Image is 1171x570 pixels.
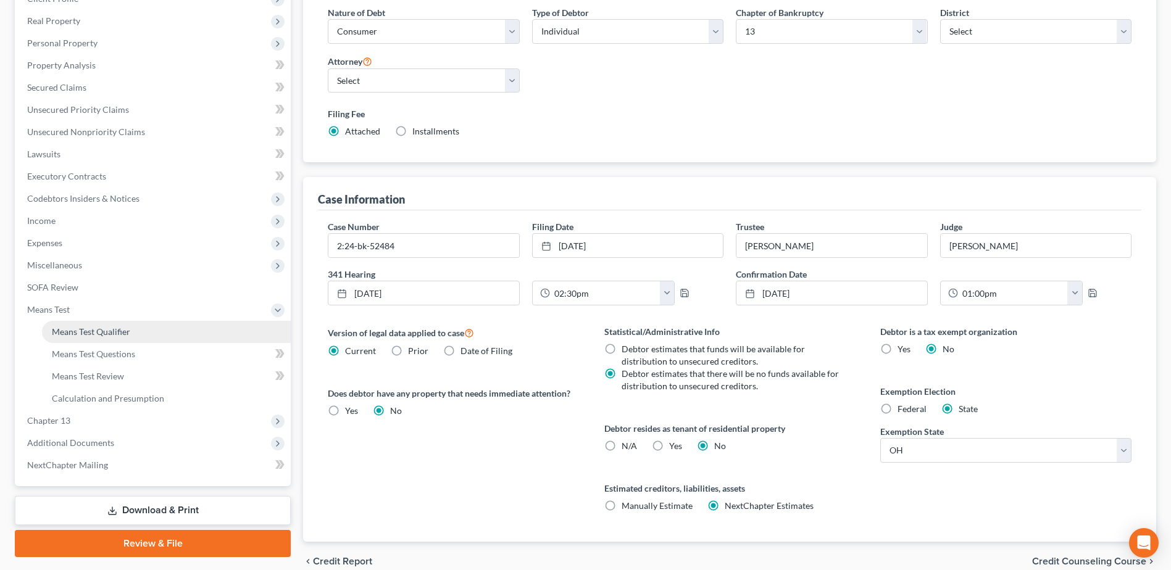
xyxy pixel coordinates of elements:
[17,143,291,165] a: Lawsuits
[27,104,129,115] span: Unsecured Priority Claims
[1146,556,1156,566] i: chevron_right
[730,268,1138,281] label: Confirmation Date
[959,403,978,414] span: State
[669,440,682,451] span: Yes
[27,126,145,137] span: Unsecured Nonpriority Claims
[27,460,108,470] span: NextChapter Mailing
[604,325,856,338] label: Statistical/Administrative Info
[736,220,764,233] label: Trustee
[880,425,944,438] label: Exemption State
[898,403,927,414] span: Federal
[15,496,291,525] a: Download & Print
[52,326,130,337] span: Means Test Qualifier
[17,276,291,299] a: SOFA Review
[17,121,291,143] a: Unsecured Nonpriority Claims
[958,281,1069,305] input: -- : --
[880,325,1131,338] label: Debtor is a tax exempt organization
[27,415,70,426] span: Chapter 13
[27,15,80,26] span: Real Property
[27,149,60,159] span: Lawsuits
[345,405,358,416] span: Yes
[943,344,954,354] span: No
[725,500,814,511] span: NextChapter Estimates
[345,126,380,136] span: Attached
[622,344,805,366] span: Debtor estimates that funds will be available for distribution to unsecured creditors.
[42,321,291,343] a: Means Test Qualifier
[27,215,56,226] span: Income
[52,393,164,403] span: Calculation and Presumption
[390,405,402,416] span: No
[17,454,291,476] a: NextChapter Mailing
[318,192,405,207] div: Case Information
[328,54,372,68] label: Attorney
[736,234,927,257] input: --
[27,304,70,315] span: Means Test
[17,165,291,188] a: Executory Contracts
[17,54,291,76] a: Property Analysis
[328,325,579,340] label: Version of legal data applied to case
[328,387,579,400] label: Does debtor have any property that needs immediate attention?
[1129,528,1159,558] div: Open Intercom Messenger
[1032,556,1156,566] button: Credit Counseling Course chevron_right
[940,220,962,233] label: Judge
[52,371,124,381] span: Means Test Review
[328,220,380,233] label: Case Number
[17,76,291,99] a: Secured Claims
[940,6,969,19] label: District
[328,6,385,19] label: Nature of Debt
[622,500,693,511] span: Manually Estimate
[532,6,589,19] label: Type of Debtor
[880,385,1131,398] label: Exemption Election
[604,482,856,495] label: Estimated creditors, liabilities, assets
[27,60,96,70] span: Property Analysis
[328,107,1131,120] label: Filing Fee
[1032,556,1146,566] span: Credit Counseling Course
[622,440,637,451] span: N/A
[27,260,82,270] span: Miscellaneous
[408,345,428,356] span: Prior
[622,368,839,391] span: Debtor estimates that there will be no funds available for distribution to unsecured creditors.
[42,365,291,387] a: Means Test Review
[27,171,106,181] span: Executory Contracts
[322,268,730,281] label: 341 Hearing
[313,556,372,566] span: Credit Report
[42,343,291,365] a: Means Test Questions
[27,282,78,292] span: SOFA Review
[412,126,459,136] span: Installments
[736,6,823,19] label: Chapter of Bankruptcy
[345,345,376,356] span: Current
[27,238,62,248] span: Expenses
[15,530,291,557] a: Review & File
[27,437,114,448] span: Additional Documents
[941,234,1131,257] input: --
[52,349,135,359] span: Means Test Questions
[550,281,661,305] input: -- : --
[328,234,519,257] input: Enter case number...
[532,220,573,233] label: Filing Date
[42,387,291,410] a: Calculation and Presumption
[328,281,519,305] a: [DATE]
[460,345,512,356] span: Date of Filing
[303,556,313,566] i: chevron_left
[736,281,927,305] a: [DATE]
[714,440,726,451] span: No
[27,193,140,204] span: Codebtors Insiders & Notices
[27,38,98,48] span: Personal Property
[898,344,911,354] span: Yes
[17,99,291,121] a: Unsecured Priority Claims
[604,422,856,435] label: Debtor resides as tenant of residential property
[303,556,372,566] button: chevron_left Credit Report
[533,234,723,257] a: [DATE]
[27,82,86,93] span: Secured Claims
